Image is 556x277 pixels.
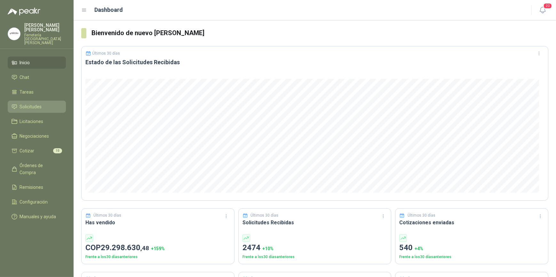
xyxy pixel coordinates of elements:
[250,212,278,219] p: Últimos 30 días
[101,243,149,252] span: 29.298.630
[8,159,66,179] a: Órdenes de Compra
[537,4,548,16] button: 20
[151,246,165,251] span: + 159 %
[92,51,120,56] p: Últimos 30 días
[242,242,387,254] p: 2474
[53,148,62,153] span: 10
[262,246,274,251] span: + 10 %
[8,181,66,193] a: Remisiones
[8,57,66,69] a: Inicio
[24,33,66,45] p: Ferretería [GEOGRAPHIC_DATA][PERSON_NAME]
[85,242,230,254] p: COP
[85,58,544,66] h3: Estado de las Solicitudes Recibidas
[140,244,149,252] span: ,48
[20,74,29,81] span: Chat
[399,242,544,254] p: 540
[85,219,230,227] h3: Has vendido
[242,219,387,227] h3: Solicitudes Recibidas
[20,198,48,205] span: Configuración
[85,254,230,260] p: Frente a los 30 días anteriores
[399,219,544,227] h3: Cotizaciones enviadas
[20,59,30,66] span: Inicio
[94,212,122,219] p: Últimos 30 días
[20,162,60,176] span: Órdenes de Compra
[20,213,56,220] span: Manuales y ayuda
[8,8,40,15] img: Logo peakr
[8,101,66,113] a: Solicitudes
[24,23,66,32] p: [PERSON_NAME] [PERSON_NAME]
[543,3,552,9] span: 20
[95,5,123,14] h1: Dashboard
[20,88,34,96] span: Tareas
[20,184,44,191] span: Remisiones
[8,130,66,142] a: Negociaciones
[242,254,387,260] p: Frente a los 30 días anteriores
[8,28,20,40] img: Company Logo
[91,28,548,38] h3: Bienvenido de nuevo [PERSON_NAME]
[8,211,66,223] a: Manuales y ayuda
[8,196,66,208] a: Configuración
[20,118,44,125] span: Licitaciones
[20,103,42,110] span: Solicitudes
[408,212,435,219] p: Últimos 30 días
[20,147,35,154] span: Cotizar
[399,254,544,260] p: Frente a los 30 días anteriores
[8,115,66,127] a: Licitaciones
[415,246,423,251] span: + 4 %
[8,71,66,83] a: Chat
[8,145,66,157] a: Cotizar10
[20,133,49,140] span: Negociaciones
[8,86,66,98] a: Tareas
